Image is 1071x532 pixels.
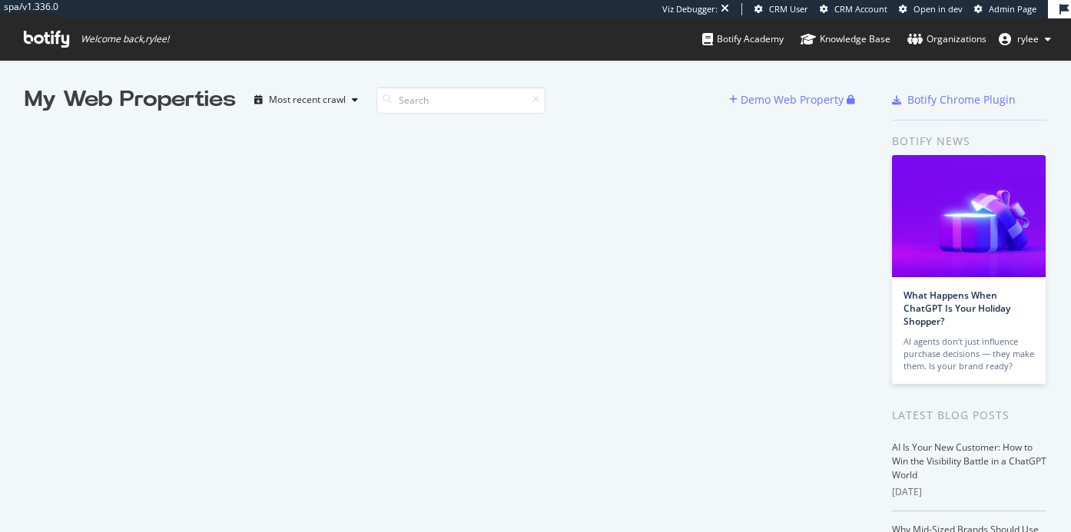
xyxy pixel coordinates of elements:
[25,84,236,115] div: My Web Properties
[729,93,847,106] a: Demo Web Property
[741,92,844,107] div: Demo Web Property
[81,33,169,45] span: Welcome back, rylee !
[892,407,1046,424] div: Latest Blog Posts
[702,31,784,47] div: Botify Academy
[907,92,1016,107] div: Botify Chrome Plugin
[907,31,986,47] div: Organizations
[904,335,1034,372] div: AI agents don’t just influence purchase decisions — they make them. Is your brand ready?
[892,155,1046,277] img: What Happens When ChatGPT Is Your Holiday Shopper?
[913,3,963,15] span: Open in dev
[662,3,718,15] div: Viz Debugger:
[729,88,847,112] button: Demo Web Property
[904,289,1010,328] a: What Happens When ChatGPT Is Your Holiday Shopper?
[820,3,887,15] a: CRM Account
[989,3,1036,15] span: Admin Page
[986,27,1063,51] button: rylee
[376,87,545,114] input: Search
[907,18,986,60] a: Organizations
[892,133,1046,150] div: Botify news
[801,18,890,60] a: Knowledge Base
[248,88,364,112] button: Most recent crawl
[1017,32,1039,45] span: rylee
[754,3,808,15] a: CRM User
[892,441,1046,481] a: AI Is Your New Customer: How to Win the Visibility Battle in a ChatGPT World
[769,3,808,15] span: CRM User
[834,3,887,15] span: CRM Account
[702,18,784,60] a: Botify Academy
[801,31,890,47] div: Knowledge Base
[899,3,963,15] a: Open in dev
[974,3,1036,15] a: Admin Page
[892,485,1046,499] div: [DATE]
[269,95,346,104] div: Most recent crawl
[892,92,1016,107] a: Botify Chrome Plugin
